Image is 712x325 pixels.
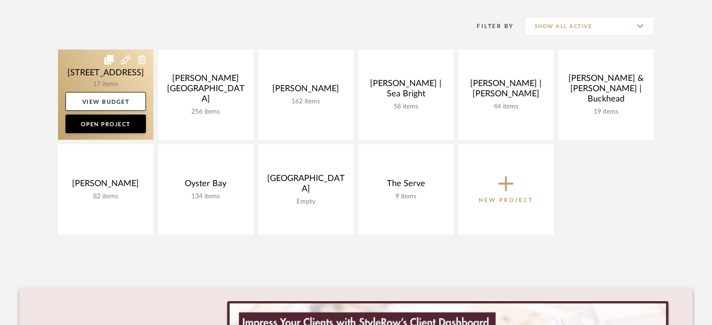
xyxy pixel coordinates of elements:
[366,179,446,193] div: The Serve
[266,98,346,106] div: 162 items
[566,73,647,108] div: [PERSON_NAME] & [PERSON_NAME] | Buckhead
[479,195,534,205] p: New Project
[266,173,346,198] div: [GEOGRAPHIC_DATA]
[266,198,346,206] div: Empty
[166,179,246,193] div: Oyster Bay
[465,22,514,31] div: Filter By
[466,79,546,103] div: [PERSON_NAME] | [PERSON_NAME]
[166,193,246,201] div: 134 items
[366,79,446,103] div: [PERSON_NAME] | Sea Bright
[65,115,146,133] a: Open Project
[366,103,446,111] div: 58 items
[458,144,554,235] button: New Project
[166,73,246,108] div: [PERSON_NAME][GEOGRAPHIC_DATA]
[166,108,246,116] div: 256 items
[566,108,647,116] div: 19 items
[65,92,146,111] a: View Budget
[65,193,146,201] div: 82 items
[466,103,546,111] div: 44 items
[266,84,346,98] div: [PERSON_NAME]
[65,179,146,193] div: [PERSON_NAME]
[366,193,446,201] div: 9 items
